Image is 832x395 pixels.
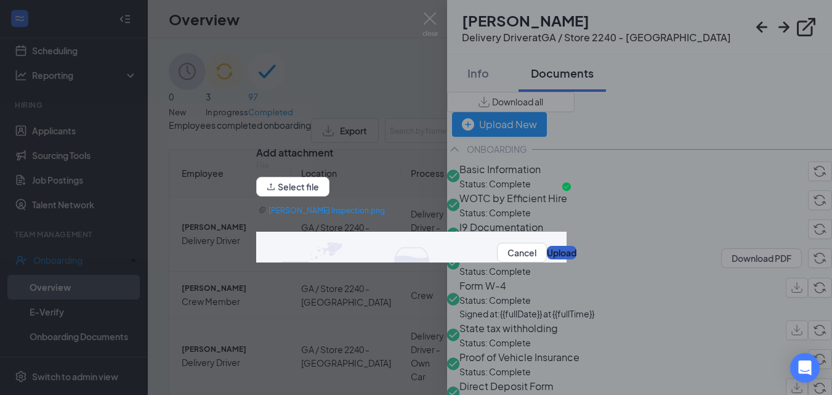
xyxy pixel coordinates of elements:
[256,161,269,170] label: File
[259,203,569,218] a: [PERSON_NAME] Inspection.png
[256,177,329,197] button: upload Select file
[267,182,275,191] span: upload
[547,246,576,259] button: Upload
[790,353,820,383] div: Open Intercom Messenger
[256,184,329,193] span: upload Select file
[256,146,333,160] h3: Add attachment
[497,243,547,263] button: Cancel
